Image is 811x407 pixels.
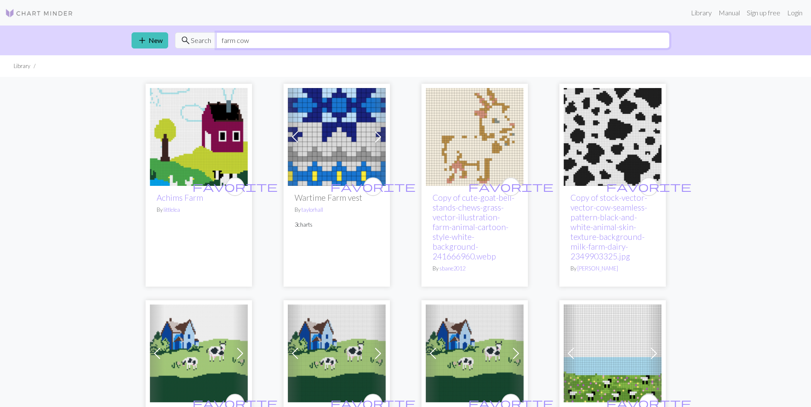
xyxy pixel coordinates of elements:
[426,88,524,186] img: cute-goat-bell-stands-chews-grass-vector-illustration-farm-animal-cartoon-style-white-background-...
[192,178,278,195] i: favourite
[439,265,465,272] a: sbane2012
[715,4,743,21] a: Manual
[150,348,248,356] a: sheep farm
[150,132,248,140] a: Achims Farm
[564,88,662,186] img: stock-vector-vector-cow-seamless-pattern-black-and-white-animal-skin-texture-background-milk-farm...
[5,8,73,18] img: Logo
[468,178,553,195] i: favourite
[606,178,691,195] i: favourite
[288,132,386,140] a: Wartime Farm vest
[784,4,806,21] a: Login
[163,206,180,213] a: littlelea
[577,265,618,272] a: [PERSON_NAME]
[330,180,416,193] span: favorite
[157,193,203,202] a: Achims Farm
[564,132,662,140] a: stock-vector-vector-cow-seamless-pattern-black-and-white-animal-skin-texture-background-milk-farm...
[570,265,655,273] p: By
[191,35,211,46] span: Search
[743,4,784,21] a: Sign up free
[364,177,382,196] button: favourite
[433,265,517,273] p: By
[468,180,553,193] span: favorite
[502,177,520,196] button: favourite
[137,34,147,46] span: add
[132,32,168,48] a: New
[688,4,715,21] a: Library
[606,180,691,193] span: favorite
[150,88,248,186] img: Achims Farm
[570,193,647,261] a: Copy of stock-vector-vector-cow-seamless-pattern-black-and-white-animal-skin-texture-background-m...
[426,305,524,402] img: sheep farm
[426,348,524,356] a: sheep farm
[181,34,191,46] span: search
[288,305,386,402] img: sheep farm
[295,206,379,214] p: By
[150,305,248,402] img: sheep farm
[288,348,386,356] a: sheep farm
[295,221,379,229] p: 3 charts
[564,305,662,402] img: Sheep with flowers
[157,206,241,214] p: By
[426,132,524,140] a: cute-goat-bell-stands-chews-grass-vector-illustration-farm-animal-cartoon-style-white-background-...
[14,62,30,70] li: Library
[288,88,386,186] img: Wartime Farm vest
[639,177,658,196] button: favourite
[226,177,244,196] button: favourite
[301,206,323,213] a: taylorhall
[330,178,416,195] i: favourite
[192,180,278,193] span: favorite
[295,193,379,202] h2: Wartime Farm vest
[564,348,662,356] a: Sheep with flowers
[433,193,514,261] a: Copy of cute-goat-bell-stands-chews-grass-vector-illustration-farm-animal-cartoon-style-white-bac...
